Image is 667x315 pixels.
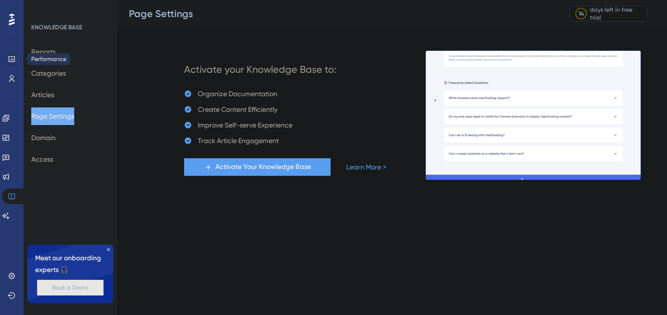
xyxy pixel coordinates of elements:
[31,64,66,82] button: Categories
[198,135,279,147] div: Track Article Engagement
[31,107,74,125] button: Page Settings
[590,6,644,21] div: days left in free trial
[31,43,56,61] button: Reports
[198,119,292,131] div: Improve Self-serve Experience
[198,88,277,100] div: Organize Documentation
[346,161,386,173] a: Learn More >
[31,150,53,168] button: Access
[31,129,56,147] button: Domain
[425,50,641,180] img: a27db7f7ef9877a438c7956077c236be.gif
[198,104,277,115] div: Create Content Efficiently
[35,252,105,276] span: Meet our onboarding experts 🎧
[184,158,331,176] button: Activate Your Knowledge Base
[52,284,88,292] span: Book a Demo
[215,161,311,173] span: Activate Your Knowledge Base
[31,23,82,31] div: KNOWLEDGE BASE
[184,63,336,76] div: Activate your Knowledge Base to:
[129,7,545,21] div: Page Settings
[579,10,584,18] div: 14
[31,86,54,104] button: Articles
[37,280,104,295] button: Book a Demo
